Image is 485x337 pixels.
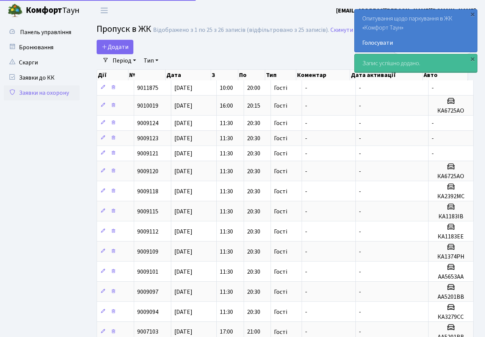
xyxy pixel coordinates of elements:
h5: КА1374РН [432,253,470,260]
span: 11:30 [220,187,233,196]
span: [DATE] [174,207,192,216]
b: Комфорт [26,4,62,16]
span: - [359,134,361,143]
span: 11:30 [220,288,233,296]
span: Гості [274,150,287,157]
span: Гості [274,188,287,194]
span: [DATE] [174,102,192,110]
span: [DATE] [174,167,192,176]
span: Гості [274,329,287,335]
img: logo.png [8,3,23,18]
div: Опитування щодо паркування в ЖК «Комфорт Таун» [355,9,477,52]
h5: КА3279СС [432,313,470,321]
span: Гості [274,120,287,126]
span: - [432,134,434,143]
h5: КА2392МС [432,193,470,200]
button: Переключити навігацію [95,4,114,17]
span: - [305,268,307,276]
span: Гості [274,85,287,91]
span: 20:30 [247,268,260,276]
span: 20:30 [247,187,260,196]
span: 9010019 [137,102,158,110]
a: Заявки на охорону [4,85,80,100]
span: - [432,119,434,127]
div: Запис успішно додано. [355,54,477,72]
a: Голосувати [362,38,469,47]
span: 9009101 [137,268,158,276]
span: - [359,167,361,176]
th: З [211,70,238,80]
h5: КА6725АО [432,173,470,180]
span: - [432,84,434,92]
span: [DATE] [174,227,192,236]
th: Дії [97,70,128,80]
span: 9009124 [137,119,158,127]
span: Гості [274,309,287,315]
h5: АА5201ВВ [432,293,470,301]
span: 20:30 [247,227,260,236]
span: 9009097 [137,288,158,296]
span: Гості [274,103,287,109]
span: 9009118 [137,187,158,196]
span: Таун [26,4,80,17]
span: 9009112 [137,227,158,236]
span: - [305,119,307,127]
span: - [359,149,361,158]
span: 9007103 [137,328,158,336]
span: - [359,187,361,196]
span: 11:30 [220,268,233,276]
span: 9011875 [137,84,158,92]
span: - [359,84,361,92]
span: [DATE] [174,288,192,296]
span: - [305,248,307,256]
span: - [359,102,361,110]
th: Тип [265,70,296,80]
h5: КА6725АО [432,107,470,114]
span: 10:00 [220,84,233,92]
th: № [128,70,166,80]
a: Бронювання [4,40,80,55]
div: Відображено з 1 по 25 з 26 записів (відфільтровано з 25 записів). [153,27,329,34]
span: 21:00 [247,328,260,336]
span: - [359,288,361,296]
span: 20:30 [247,119,260,127]
span: 9009123 [137,134,158,143]
span: 11:30 [220,308,233,316]
span: 11:30 [220,134,233,143]
a: [EMAIL_ADDRESS][PERSON_NAME][DOMAIN_NAME] [336,6,476,15]
span: [DATE] [174,149,192,158]
a: Скарги [4,55,80,70]
span: - [359,207,361,216]
span: - [305,102,307,110]
span: 11:30 [220,207,233,216]
span: 16:00 [220,102,233,110]
span: 9009109 [137,248,158,256]
a: Тип [141,54,161,67]
div: × [469,55,476,63]
span: - [305,134,307,143]
span: [DATE] [174,268,192,276]
span: - [305,149,307,158]
span: - [305,84,307,92]
a: Період [110,54,139,67]
span: 20:30 [247,134,260,143]
span: - [359,268,361,276]
span: - [432,149,434,158]
span: - [305,207,307,216]
span: 20:00 [247,84,260,92]
th: Дата активації [350,70,423,80]
a: Панель управління [4,25,80,40]
span: - [359,248,361,256]
span: 11:30 [220,167,233,176]
span: [DATE] [174,248,192,256]
span: 9009121 [137,149,158,158]
div: × [469,10,476,18]
span: - [359,328,361,336]
th: Авто [423,70,468,80]
h5: КА1183ЕЕ [432,233,470,240]
span: 20:30 [247,149,260,158]
span: 11:30 [220,248,233,256]
span: Гості [274,208,287,215]
span: 20:30 [247,308,260,316]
